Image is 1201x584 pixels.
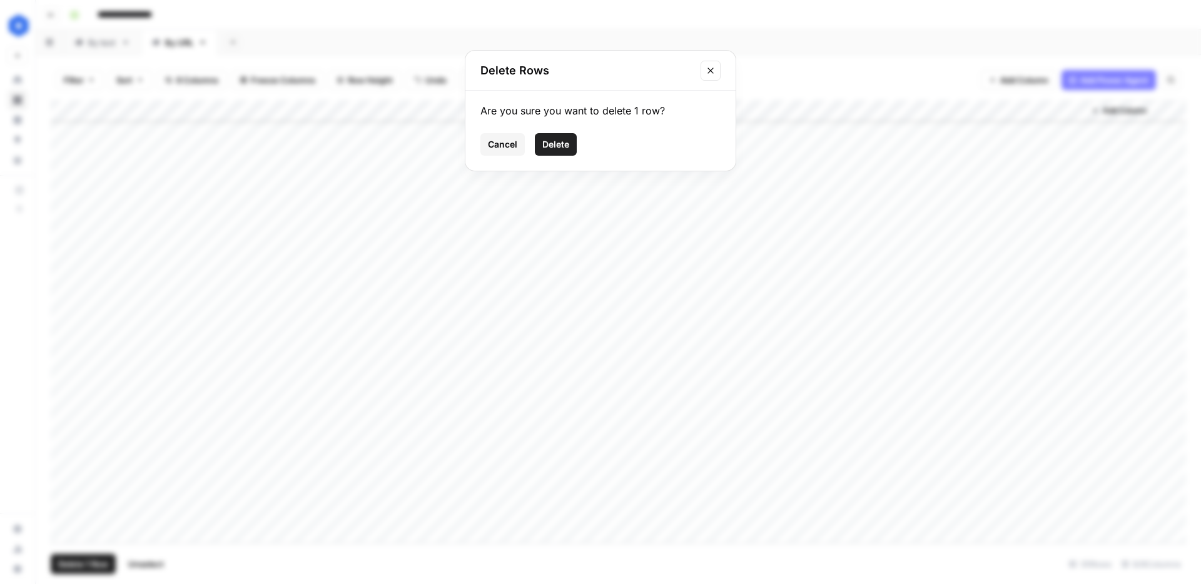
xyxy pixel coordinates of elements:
[480,133,525,156] button: Cancel
[535,133,577,156] button: Delete
[480,103,721,118] div: Are you sure you want to delete 1 row?
[488,138,517,151] span: Cancel
[542,138,569,151] span: Delete
[701,61,721,81] button: Close modal
[480,62,693,79] h2: Delete Rows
